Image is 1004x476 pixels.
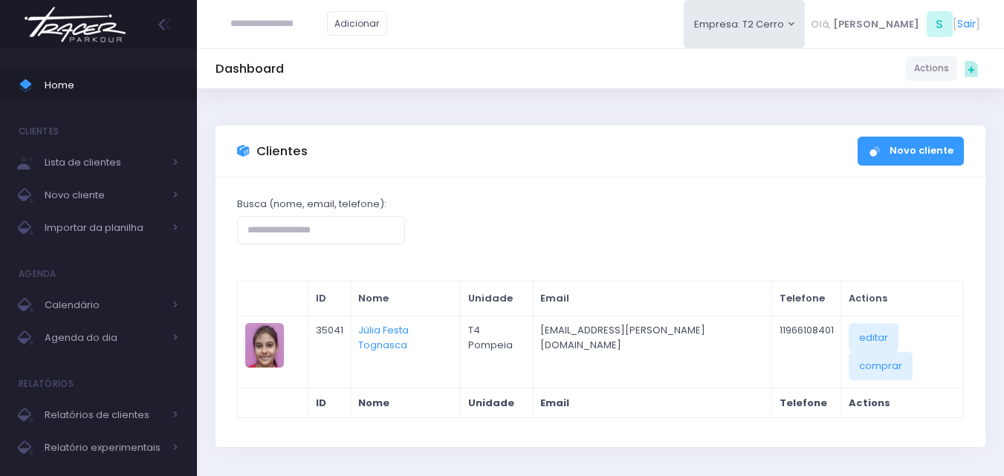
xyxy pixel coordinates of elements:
span: [PERSON_NAME] [833,17,919,32]
th: Actions [841,388,963,417]
a: Júlia Festa Tognasca [358,323,409,352]
span: Agenda do dia [45,328,163,348]
a: Adicionar [327,11,388,36]
span: Home [45,76,178,95]
span: Novo cliente [45,186,163,205]
span: Relatórios de clientes [45,405,163,425]
h4: Clientes [19,117,59,146]
span: Calendário [45,296,163,315]
span: Importar da planilha [45,218,163,238]
th: Telefone [771,281,841,316]
th: Unidade [461,281,533,316]
td: 11966108401 [771,316,841,388]
a: Novo cliente [858,137,964,166]
a: editar [849,323,898,351]
td: T4 Pompeia [461,316,533,388]
th: ID [308,388,352,417]
td: [EMAIL_ADDRESS][PERSON_NAME][DOMAIN_NAME] [533,316,771,388]
th: Unidade [461,388,533,417]
span: Olá, [811,17,831,32]
th: Actions [841,281,963,316]
td: 35041 [308,316,352,388]
div: [ ] [805,7,985,41]
label: Busca (nome, email, telefone): [237,197,386,212]
th: Email [533,388,771,417]
h5: Dashboard [216,62,284,76]
h3: Clientes [256,144,308,159]
span: S [927,11,953,37]
th: Nome [351,281,461,316]
th: Telefone [771,388,841,417]
a: comprar [849,352,913,380]
th: Nome [351,388,461,417]
a: Sair [957,16,976,32]
h4: Agenda [19,259,56,289]
span: Relatório experimentais [45,438,163,457]
span: Lista de clientes [45,153,163,172]
th: Email [533,281,771,316]
th: ID [308,281,352,316]
a: Actions [906,56,957,81]
h4: Relatórios [19,369,74,399]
